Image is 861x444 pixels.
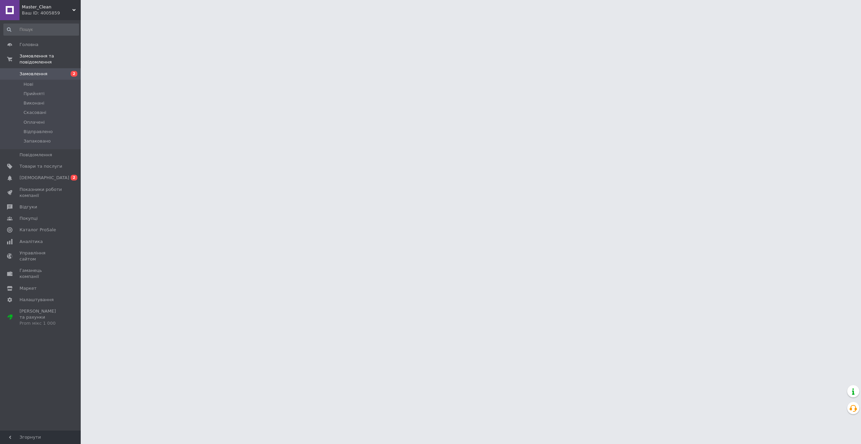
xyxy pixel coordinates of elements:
span: Маркет [20,285,37,291]
span: [PERSON_NAME] та рахунки [20,308,62,327]
span: Гаманець компанії [20,268,62,280]
span: Головна [20,42,38,48]
span: Покупці [20,215,38,221]
div: Ваш ID: 4005859 [22,10,81,16]
span: Скасовані [24,110,46,116]
span: Нові [24,81,33,87]
span: Master_Clean [22,4,72,10]
span: Аналітика [20,239,43,245]
span: 2 [71,175,77,180]
span: Управління сайтом [20,250,62,262]
span: Відгуки [20,204,37,210]
span: Запаковано [24,138,51,144]
span: Виконані [24,100,44,106]
span: Прийняті [24,91,44,97]
span: Товари та послуги [20,163,62,169]
span: Налаштування [20,297,54,303]
input: Пошук [3,24,79,36]
span: Показники роботи компанії [20,187,62,199]
span: Повідомлення [20,152,52,158]
div: Prom мікс 1 000 [20,320,62,326]
span: Відправлено [24,129,53,135]
span: Оплачені [24,119,45,125]
span: Замовлення та повідомлення [20,53,81,65]
span: Каталог ProSale [20,227,56,233]
span: 2 [71,71,77,77]
span: [DEMOGRAPHIC_DATA] [20,175,69,181]
span: Замовлення [20,71,47,77]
